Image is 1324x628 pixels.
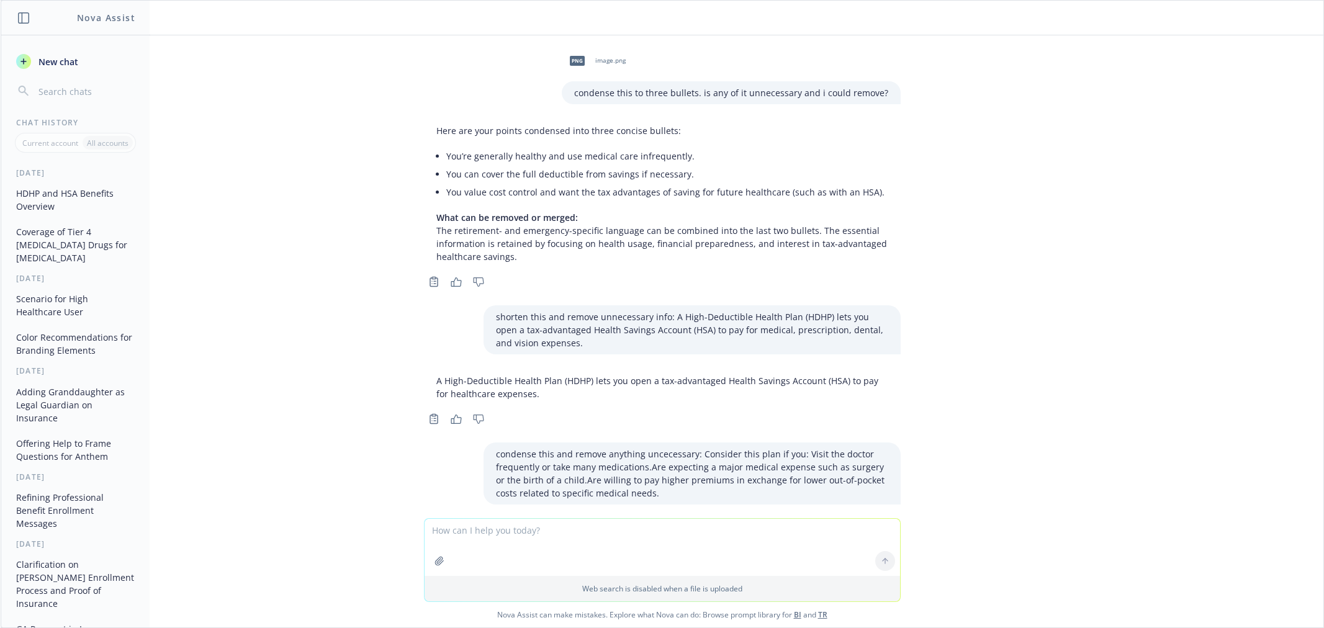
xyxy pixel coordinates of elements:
[469,273,489,290] button: Thumbs down
[11,487,140,534] button: Refining Professional Benefit Enrollment Messages
[436,124,888,137] p: Here are your points condensed into three concise bullets:
[1,366,150,376] div: [DATE]
[570,56,585,65] span: png
[11,554,140,614] button: Clarification on [PERSON_NAME] Enrollment Process and Proof of Insurance
[595,56,626,65] span: image.png
[1,117,150,128] div: Chat History
[436,211,888,263] p: The retirement- and emergency-specific language can be combined into the last two bullets. The es...
[446,147,888,165] li: You’re generally healthy and use medical care infrequently.
[496,447,888,500] p: condense this and remove anything uncecessary: Consider this plan if you: Visit the doctor freque...
[436,374,888,400] p: A High-Deductible Health Plan (HDHP) lets you open a tax-advantaged Health Savings Account (HSA) ...
[432,583,893,594] p: Web search is disabled when a file is uploaded
[469,410,489,428] button: Thumbs down
[496,310,888,349] p: shorten this and remove unnecessary info: A High-Deductible Health Plan (HDHP) lets you open a ta...
[11,183,140,217] button: HDHP and HSA Benefits Overview
[36,55,78,68] span: New chat
[818,609,827,620] a: TR
[11,433,140,467] button: Offering Help to Frame Questions for Anthem
[11,289,140,322] button: Scenario for High Healthcare User
[428,413,439,424] svg: Copy to clipboard
[11,50,140,73] button: New chat
[1,472,150,482] div: [DATE]
[574,86,888,99] p: condense this to three bullets. is any of it unnecessary and i could remove?
[446,183,888,201] li: You value cost control and want the tax advantages of saving for future healthcare (such as with ...
[11,327,140,361] button: Color Recommendations for Branding Elements
[11,222,140,268] button: Coverage of Tier 4 [MEDICAL_DATA] Drugs for [MEDICAL_DATA]
[36,83,135,100] input: Search chats
[1,168,150,178] div: [DATE]
[87,138,128,148] p: All accounts
[562,45,628,76] div: pngimage.png
[6,602,1318,627] span: Nova Assist can make mistakes. Explore what Nova can do: Browse prompt library for and
[446,165,888,183] li: You can cover the full deductible from savings if necessary.
[1,273,150,284] div: [DATE]
[436,212,578,223] span: What can be removed or merged:
[77,11,135,24] h1: Nova Assist
[428,276,439,287] svg: Copy to clipboard
[1,539,150,549] div: [DATE]
[22,138,78,148] p: Current account
[11,382,140,428] button: Adding Granddaughter as Legal Guardian on Insurance
[794,609,801,620] a: BI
